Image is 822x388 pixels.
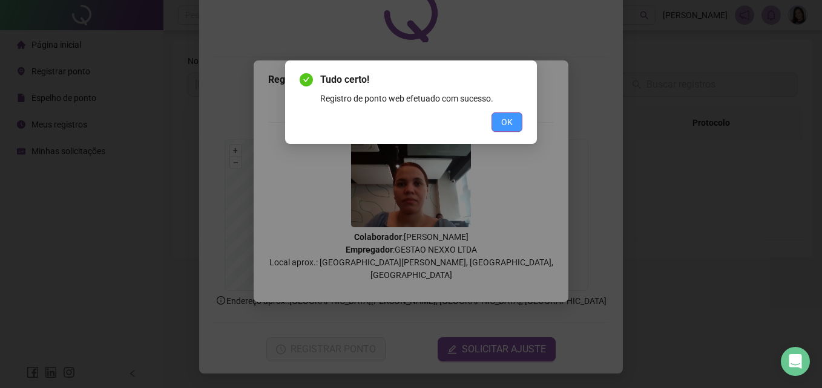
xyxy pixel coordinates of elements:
[320,92,522,105] div: Registro de ponto web efetuado com sucesso.
[492,112,522,132] button: OK
[320,73,522,87] span: Tudo certo!
[501,115,513,129] span: OK
[300,73,313,86] span: check-circle
[781,347,810,376] div: Open Intercom Messenger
